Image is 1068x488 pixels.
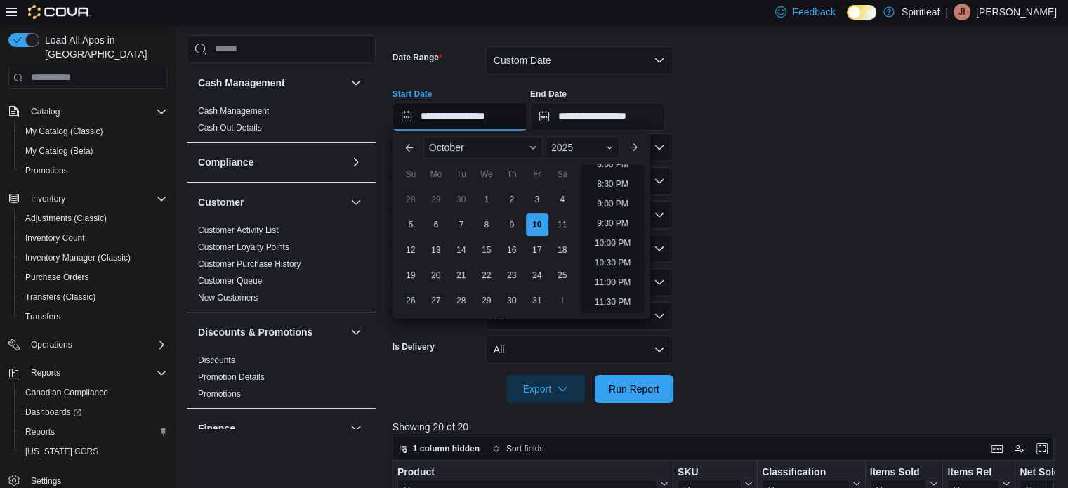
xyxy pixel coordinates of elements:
div: day-29 [475,289,498,312]
h3: Finance [198,421,235,435]
span: Transfers [25,311,60,322]
button: Next month [622,136,645,159]
div: day-2 [501,188,523,211]
button: Inventory [25,190,71,207]
span: Cash Management [198,105,269,117]
div: day-19 [400,264,422,286]
a: Customer Activity List [198,225,279,235]
button: Catalog [3,102,173,121]
li: 9:30 PM [591,215,634,232]
p: Showing 20 of 20 [393,420,1061,434]
div: October, 2025 [398,187,575,313]
div: day-23 [501,264,523,286]
div: Items Ref [947,466,999,479]
span: Promotions [25,165,68,176]
div: day-8 [475,213,498,236]
button: Discounts & Promotions [348,324,364,341]
button: Display options [1011,440,1028,457]
button: Open list of options [654,142,665,153]
div: Cash Management [187,103,376,142]
div: day-20 [425,264,447,286]
div: Button. Open the year selector. 2025 is currently selected. [546,136,619,159]
span: My Catalog (Classic) [20,123,167,140]
button: Open list of options [654,209,665,220]
button: Previous Month [398,136,421,159]
span: Promotions [20,162,167,179]
button: [US_STATE] CCRS [14,442,173,461]
span: Promotions [198,388,241,400]
span: Reports [20,423,167,440]
input: Dark Mode [847,5,876,20]
span: Reports [25,364,167,381]
a: Discounts [198,355,235,365]
span: Cash Out Details [198,122,262,133]
span: Customer Queue [198,275,262,286]
div: Items Sold [869,466,927,479]
div: day-11 [551,213,574,236]
li: 11:30 PM [589,294,636,310]
button: Inventory [3,189,173,209]
div: day-1 [475,188,498,211]
div: SKU [678,466,741,479]
span: Operations [31,339,72,350]
button: Transfers [14,307,173,327]
span: Dashboards [25,407,81,418]
a: Inventory Count [20,230,91,246]
span: Inventory Count [20,230,167,246]
input: Press the down key to enter a popover containing a calendar. Press the escape key to close the po... [393,103,527,131]
div: day-12 [400,239,422,261]
div: day-4 [551,188,574,211]
label: Start Date [393,88,433,100]
button: Reports [3,363,173,383]
h3: Customer [198,195,244,209]
div: day-22 [475,264,498,286]
div: day-21 [450,264,473,286]
a: Transfers (Classic) [20,289,101,305]
div: Mo [425,163,447,185]
div: Sa [551,163,574,185]
button: Reports [25,364,66,381]
button: Keyboard shortcuts [989,440,1006,457]
button: Finance [348,420,364,437]
span: Customer Loyalty Points [198,242,289,253]
div: day-27 [425,289,447,312]
span: Purchase Orders [20,269,167,286]
a: Promotions [198,389,241,399]
h3: Cash Management [198,76,285,90]
h3: Discounts & Promotions [198,325,312,339]
div: day-26 [400,289,422,312]
input: Press the down key to open a popover containing a calendar. [530,103,665,131]
button: Inventory Count [14,228,173,248]
span: New Customers [198,292,258,303]
button: Inventory Manager (Classic) [14,248,173,268]
span: My Catalog (Classic) [25,126,103,137]
button: Enter fullscreen [1034,440,1050,457]
a: Transfers [20,308,66,325]
div: Su [400,163,422,185]
button: Custom Date [485,46,673,74]
span: Inventory Count [25,232,85,244]
button: Discounts & Promotions [198,325,345,339]
span: Promotion Details [198,371,265,383]
button: Operations [3,335,173,355]
span: JI [958,4,965,20]
div: day-10 [526,213,548,236]
div: day-3 [526,188,548,211]
button: Canadian Compliance [14,383,173,402]
div: We [475,163,498,185]
span: Washington CCRS [20,443,167,460]
button: Export [506,375,585,403]
img: Cova [28,5,91,19]
div: Button. Open the month selector. October is currently selected. [423,136,543,159]
div: Classification [762,466,850,479]
button: Open list of options [654,176,665,187]
div: day-6 [425,213,447,236]
button: Sort fields [487,440,549,457]
a: Cash Out Details [198,123,262,133]
div: day-30 [501,289,523,312]
span: Load All Apps in [GEOGRAPHIC_DATA] [39,33,167,61]
div: day-14 [450,239,473,261]
div: Jailee I [954,4,970,20]
ul: Time [581,164,645,313]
